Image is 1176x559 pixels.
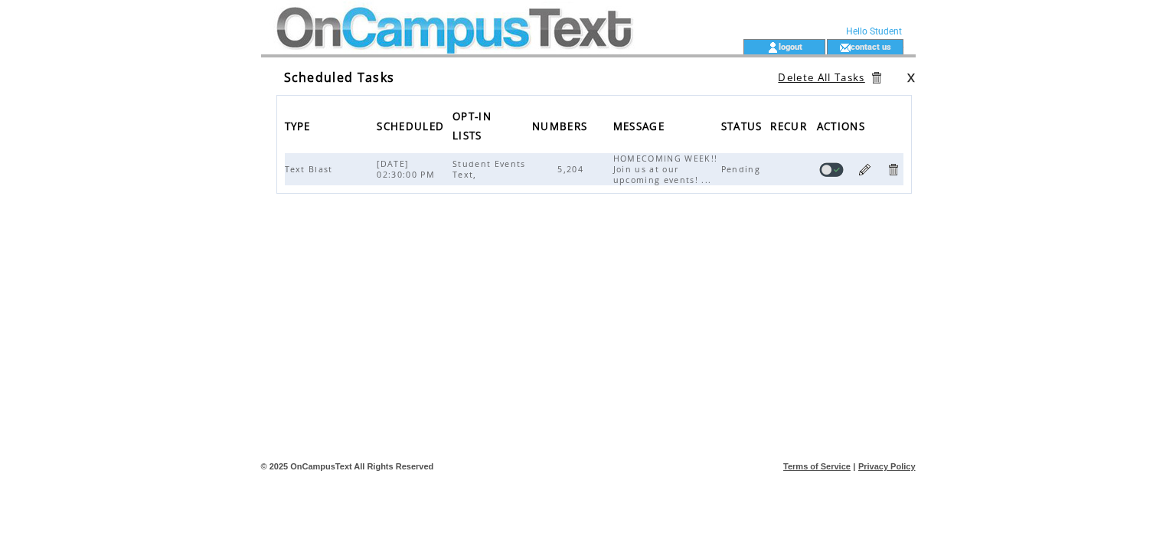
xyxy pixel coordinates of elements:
[767,41,779,54] img: account_icon.gif
[853,462,855,471] span: |
[284,69,395,86] span: Scheduled Tasks
[839,41,851,54] img: contact_us_icon.gif
[779,41,802,51] a: logout
[851,41,891,51] a: contact us
[770,121,811,130] a: RECUR
[557,164,587,175] span: 5,204
[886,162,900,177] a: Delete Task
[377,159,439,180] span: [DATE] 02:30:00 PM
[452,106,492,150] span: OPT-IN LISTS
[778,70,864,84] a: Delete All Tasks
[613,116,668,141] span: MESSAGE
[285,121,315,130] a: TYPE
[377,116,448,141] span: SCHEDULED
[783,462,851,471] a: Terms of Service
[721,164,764,175] span: Pending
[721,116,766,141] span: STATUS
[261,462,434,471] span: © 2025 OnCampusText All Rights Reserved
[858,462,916,471] a: Privacy Policy
[857,162,872,177] a: Edit Task
[452,159,526,180] span: Student Events Text,
[613,121,668,130] a: MESSAGE
[770,116,811,141] span: RECUR
[532,121,591,130] a: NUMBERS
[819,162,844,177] a: Disable task
[285,116,315,141] span: TYPE
[817,116,869,141] span: ACTIONS
[846,26,902,37] span: Hello Student
[377,121,448,130] a: SCHEDULED
[613,153,718,185] span: HOMECOMING WEEK!! Join us at our upcoming events! ...
[452,111,492,139] a: OPT-IN LISTS
[285,164,337,175] span: Text Blast
[721,121,766,130] a: STATUS
[532,116,591,141] span: NUMBERS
